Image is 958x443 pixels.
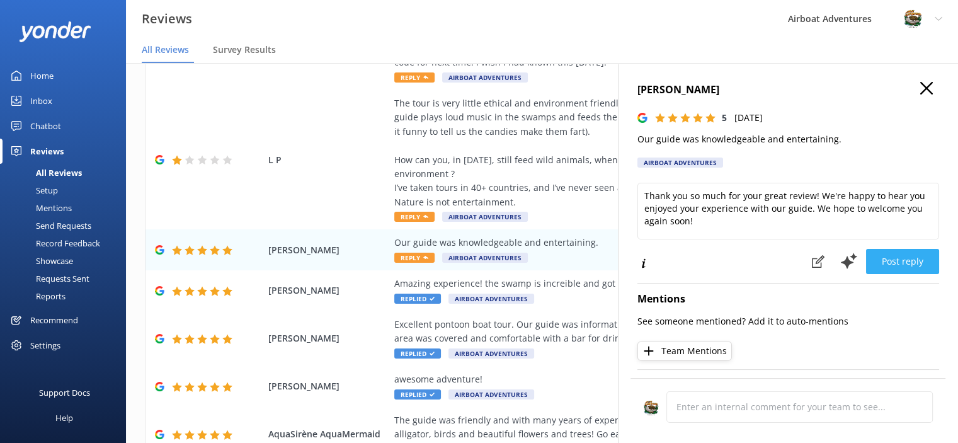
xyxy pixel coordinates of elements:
[394,277,853,291] div: Amazing experience! the swamp is increible and got to see a few gators in action.
[8,270,126,287] a: Requests Sent
[142,9,192,29] h3: Reviews
[394,212,435,222] span: Reply
[8,217,126,234] a: Send Requests
[442,212,528,222] span: Airboat Adventures
[268,243,388,257] span: [PERSON_NAME]
[30,139,64,164] div: Reviews
[268,331,388,345] span: [PERSON_NAME]
[448,348,534,359] span: Airboat Adventures
[643,400,659,416] img: 271-1670286363.jpg
[394,372,853,386] div: awesome adventure!
[30,88,52,113] div: Inbox
[394,389,441,400] span: Replied
[442,72,528,83] span: Airboat Adventures
[30,308,78,333] div: Recommend
[394,236,853,250] div: Our guide was knowledgeable and entertaining.
[637,183,939,239] textarea: Thank you so much for your great review! We're happy to hear you enjoyed your experience with our...
[39,380,90,405] div: Support Docs
[394,348,441,359] span: Replied
[637,158,723,168] div: Airboat Adventures
[8,217,91,234] div: Send Requests
[30,333,60,358] div: Settings
[8,181,126,199] a: Setup
[8,199,126,217] a: Mentions
[394,72,435,83] span: Reply
[637,82,939,98] h4: [PERSON_NAME]
[734,111,763,125] p: [DATE]
[268,427,388,441] span: AquaSirène AquaMermaid
[903,9,922,28] img: 271-1670286363.jpg
[920,82,933,96] button: Close
[394,253,435,263] span: Reply
[394,96,853,209] div: The tour is very little ethical and environment friendly. There are so many noisy airboats all ar...
[142,43,189,56] span: All Reviews
[637,291,939,308] h4: Mentions
[8,252,73,270] div: Showcase
[448,389,534,400] span: Airboat Adventures
[268,153,388,167] span: L P
[8,287,66,305] div: Reports
[442,253,528,263] span: Airboat Adventures
[8,287,126,305] a: Reports
[8,270,89,287] div: Requests Sent
[448,294,534,304] span: Airboat Adventures
[8,234,100,252] div: Record Feedback
[8,199,72,217] div: Mentions
[8,234,126,252] a: Record Feedback
[394,318,853,346] div: Excellent pontoon boat tour. Our guide was informative and helpful. If was beautiful and relaxing...
[213,43,276,56] span: Survey Results
[722,112,727,124] span: 5
[8,181,58,199] div: Setup
[394,294,441,304] span: Replied
[394,413,853,442] div: The guide was friendly and with many years of experience with boat tours in this area. We saw ple...
[637,314,939,328] p: See someone mentioned? Add it to auto-mentions
[30,63,54,88] div: Home
[8,164,126,181] a: All Reviews
[637,132,939,146] p: Our guide was knowledgeable and entertaining.
[30,113,61,139] div: Chatbot
[8,252,126,270] a: Showcase
[866,249,939,274] button: Post reply
[55,405,73,430] div: Help
[268,379,388,393] span: [PERSON_NAME]
[268,284,388,297] span: [PERSON_NAME]
[19,21,91,42] img: yonder-white-logo.png
[637,342,732,360] button: Team Mentions
[8,164,82,181] div: All Reviews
